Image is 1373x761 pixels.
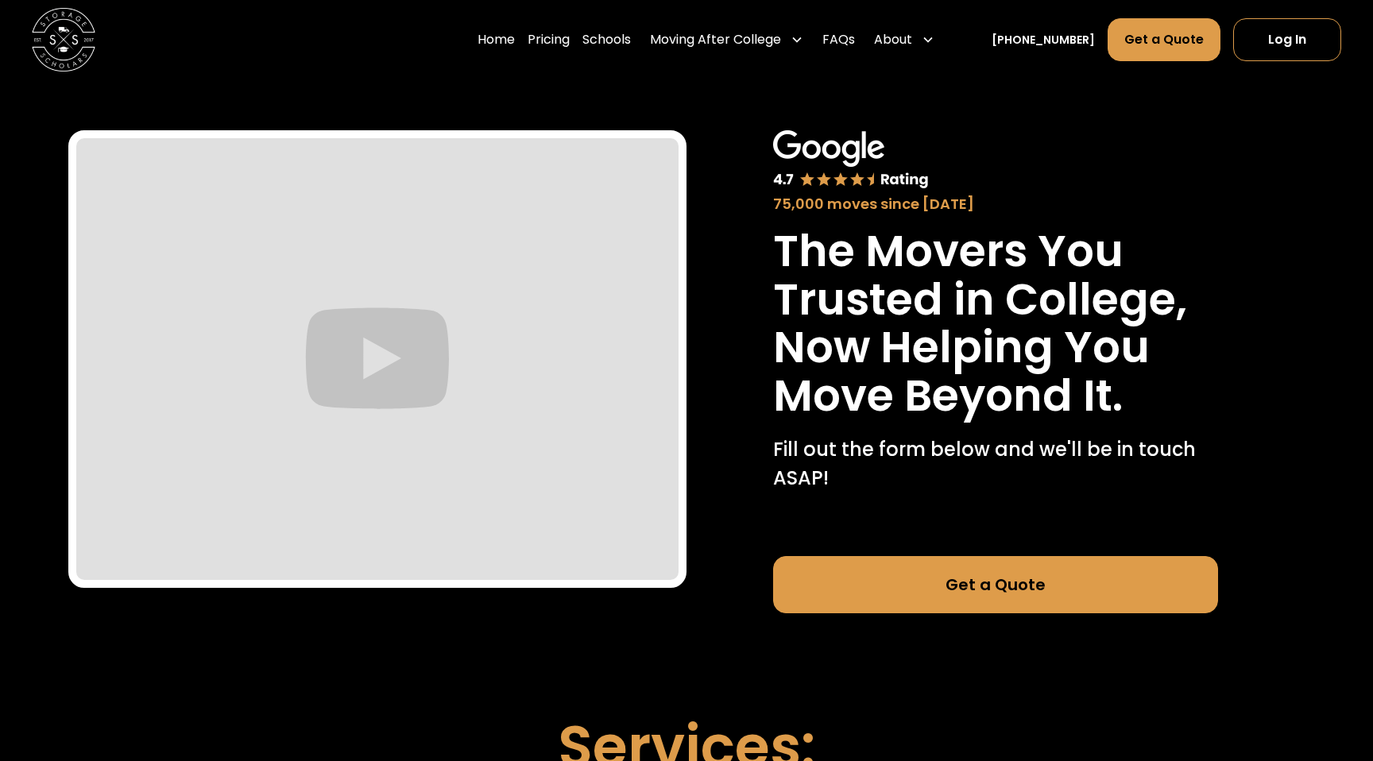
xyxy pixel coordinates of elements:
a: Get a Quote [1108,18,1220,61]
a: FAQs [822,17,855,62]
div: Moving After College [650,30,781,49]
h1: The Movers You Trusted in College, Now Helping You Move Beyond It. [773,227,1218,419]
p: Fill out the form below and we'll be in touch ASAP! [773,435,1218,493]
a: Log In [1233,18,1341,61]
div: 75,000 moves since [DATE] [773,193,1218,214]
div: Moving After College [644,17,810,62]
a: Home [478,17,515,62]
a: Get a Quote [773,556,1218,613]
img: Storage Scholars main logo [32,8,95,71]
a: Pricing [528,17,570,62]
a: [PHONE_NUMBER] [992,32,1095,48]
a: Schools [582,17,631,62]
iframe: Graduate Shipping [76,138,679,580]
img: Google 4.7 star rating [773,130,929,190]
div: About [868,17,941,62]
div: About [874,30,912,49]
